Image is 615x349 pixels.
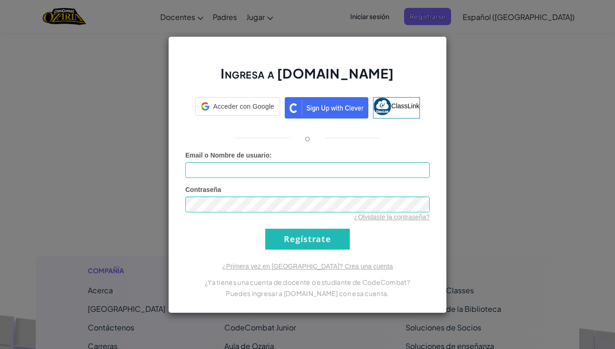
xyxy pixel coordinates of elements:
a: Acceder con Google [195,97,280,119]
input: Regístrate [265,229,350,250]
p: ¿Ya tienes una cuenta de docente o estudiante de CodeCombat? [185,277,430,288]
p: Puedes ingresar a [DOMAIN_NAME] con esa cuenta. [185,288,430,299]
img: clever_sso_button@2x.png [285,97,368,119]
a: ¿Primera vez en [GEOGRAPHIC_DATA]? Crea una cuenta [222,263,393,270]
span: Contraseña [185,186,221,193]
a: ¿Olvidaste la contraseña? [354,213,430,221]
span: ClassLink [391,102,419,109]
span: Acceder con Google [213,102,274,111]
img: classlink-logo-small.png [373,98,391,115]
div: Acceder con Google [195,97,280,116]
h2: Ingresa a [DOMAIN_NAME] [185,65,430,92]
p: o [305,132,310,144]
label: : [185,151,272,160]
span: Email o Nombre de usuario [185,151,269,159]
